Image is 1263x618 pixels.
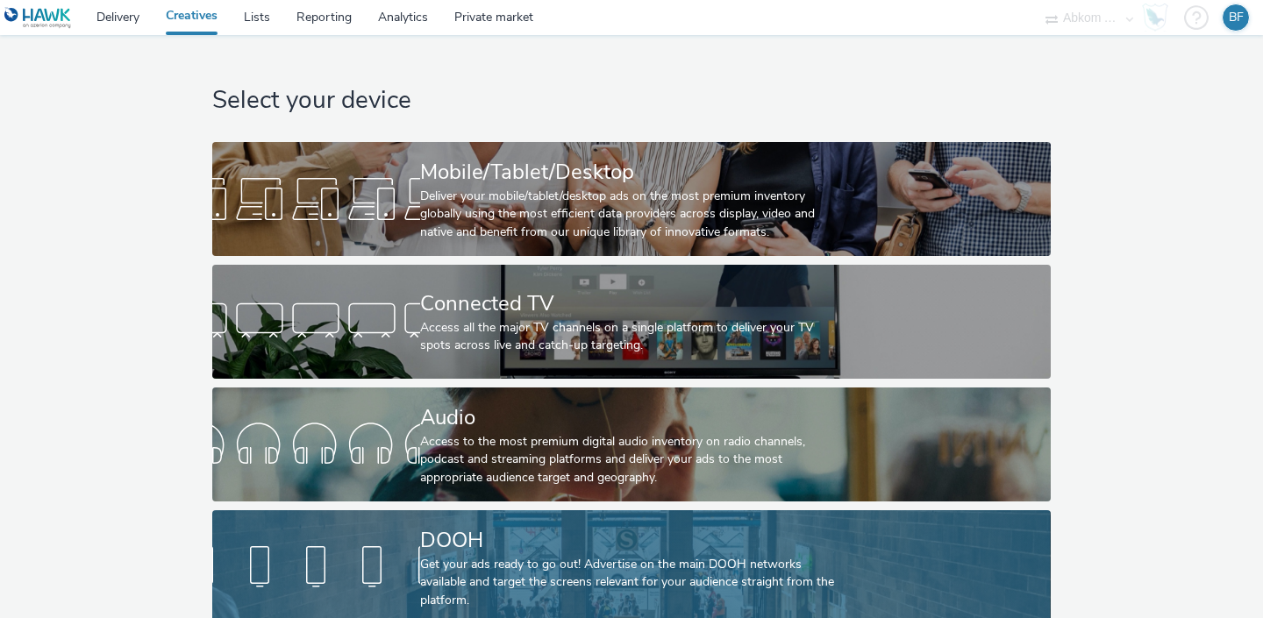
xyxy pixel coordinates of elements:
div: Access to the most premium digital audio inventory on radio channels, podcast and streaming platf... [420,433,836,487]
div: Audio [420,402,836,433]
a: Connected TVAccess all the major TV channels on a single platform to deliver your TV spots across... [212,265,1050,379]
img: undefined Logo [4,7,72,29]
a: AudioAccess to the most premium digital audio inventory on radio channels, podcast and streaming ... [212,387,1050,501]
div: Access all the major TV channels on a single platform to deliver your TV spots across live and ca... [420,319,836,355]
a: Mobile/Tablet/DesktopDeliver your mobile/tablet/desktop ads on the most premium inventory globall... [212,142,1050,256]
h1: Select your device [212,84,1050,117]
div: Connected TV [420,288,836,319]
div: Mobile/Tablet/Desktop [420,157,836,188]
a: Hawk Academy [1142,4,1175,32]
div: Deliver your mobile/tablet/desktop ads on the most premium inventory globally using the most effi... [420,188,836,241]
div: BF [1229,4,1244,31]
div: Get your ads ready to go out! Advertise on the main DOOH networks available and target the screen... [420,556,836,609]
div: DOOH [420,525,836,556]
img: Hawk Academy [1142,4,1168,32]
